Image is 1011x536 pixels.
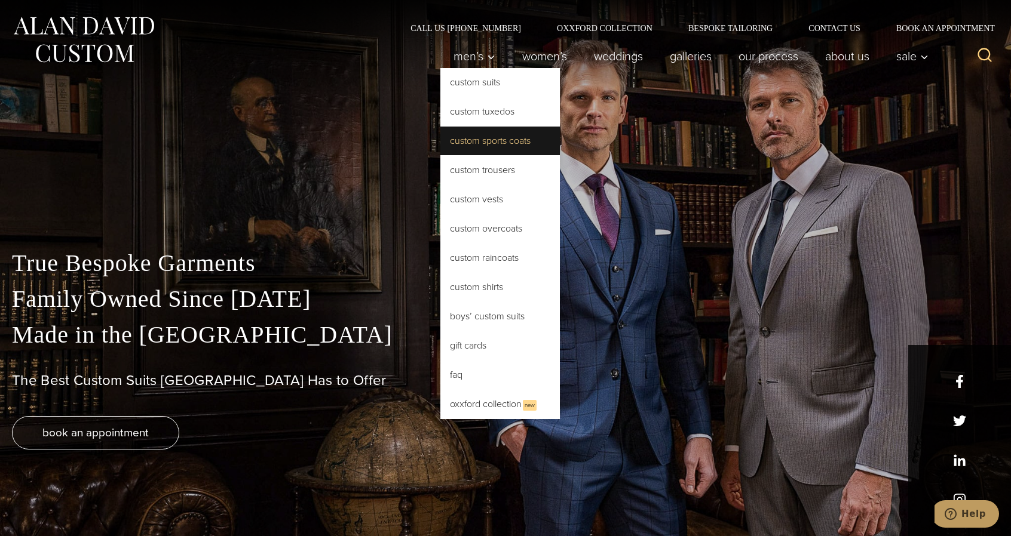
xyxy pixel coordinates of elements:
a: Our Process [725,44,812,68]
a: Gift Cards [440,331,560,360]
a: Custom Suits [440,68,560,97]
a: FAQ [440,361,560,389]
a: Bespoke Tailoring [670,24,791,32]
a: Women’s [509,44,581,68]
a: Book an Appointment [878,24,999,32]
a: weddings [581,44,657,68]
a: Custom Trousers [440,156,560,184]
a: Custom Tuxedos [440,97,560,126]
button: Men’s sub menu toggle [440,44,509,68]
button: View Search Form [970,42,999,70]
nav: Primary Navigation [440,44,935,68]
a: Call Us [PHONE_NUMBER] [393,24,539,32]
a: Custom Sports Coats [440,127,560,155]
nav: Secondary Navigation [393,24,999,32]
a: Custom Raincoats [440,244,560,272]
button: Sale sub menu toggle [883,44,935,68]
a: Custom Shirts [440,273,560,301]
a: Boys’ Custom Suits [440,302,560,331]
a: Oxxford CollectionNew [440,390,560,419]
h1: The Best Custom Suits [GEOGRAPHIC_DATA] Has to Offer [12,372,999,389]
span: New [523,400,537,411]
img: Alan David Custom [12,13,155,66]
a: Oxxford Collection [539,24,670,32]
a: book an appointment [12,416,179,449]
a: Custom Vests [440,185,560,214]
a: Contact Us [791,24,878,32]
span: book an appointment [42,424,149,441]
iframe: Opens a widget where you can chat to one of our agents [935,500,999,530]
a: About Us [812,44,883,68]
a: Custom Overcoats [440,214,560,243]
p: True Bespoke Garments Family Owned Since [DATE] Made in the [GEOGRAPHIC_DATA] [12,245,999,353]
a: Galleries [657,44,725,68]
